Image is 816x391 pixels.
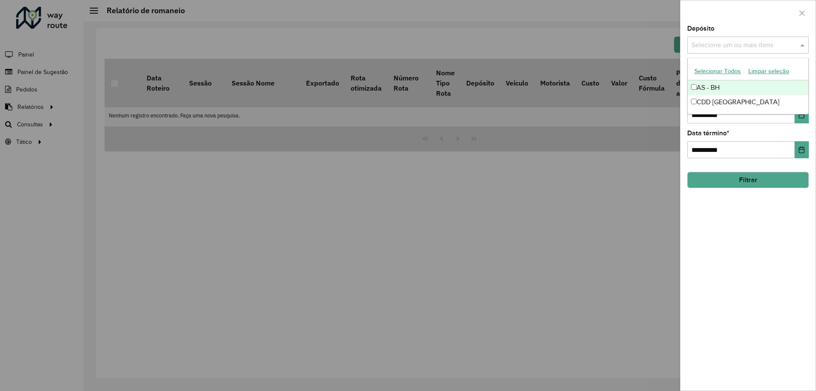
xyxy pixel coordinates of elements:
label: Data término [687,128,729,138]
button: Choose Date [795,106,809,123]
button: Filtrar [687,172,809,188]
div: CDD [GEOGRAPHIC_DATA] [688,95,808,109]
label: Depósito [687,23,714,34]
button: Choose Date [795,141,809,158]
button: Selecionar Todos [691,65,745,78]
ng-dropdown-panel: Options list [687,58,809,114]
button: Limpar seleção [745,65,793,78]
div: AS - BH [688,80,808,95]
